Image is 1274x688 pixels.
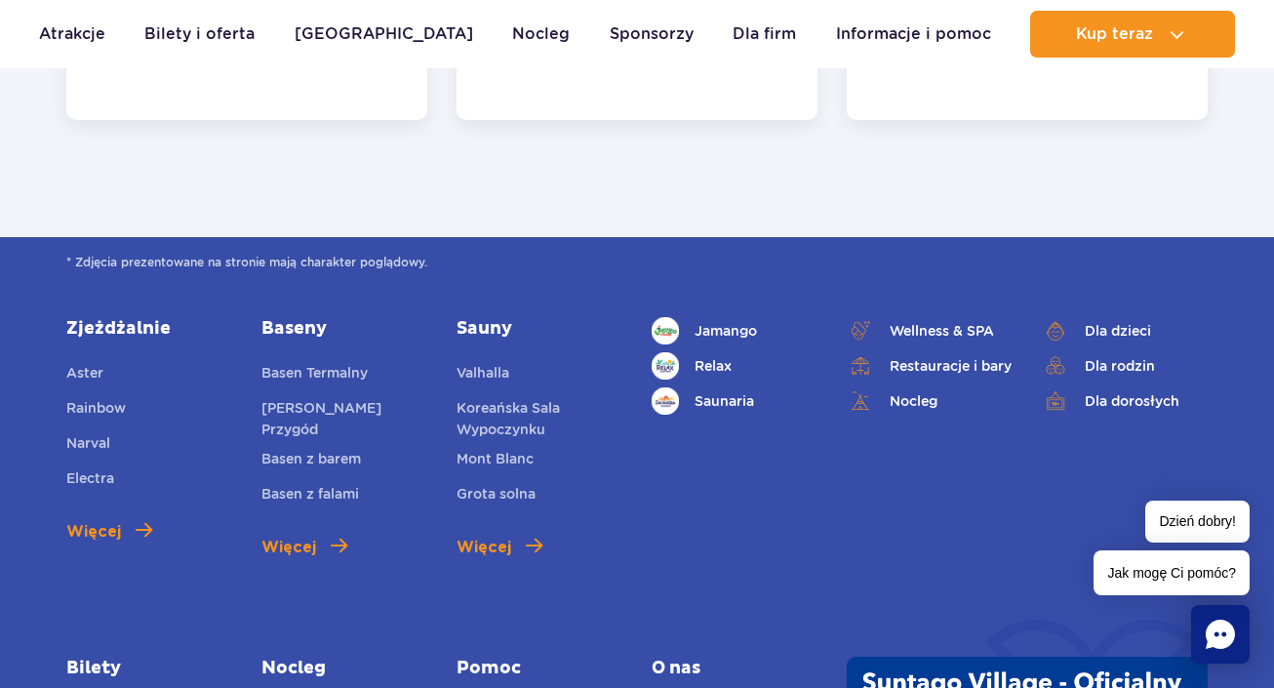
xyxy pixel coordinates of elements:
a: Pomoc [457,657,622,680]
a: Dla rodzin [1042,352,1208,380]
a: Valhalla [457,362,509,389]
a: Nocleg [261,657,427,680]
span: Wellness & SPA [890,320,994,342]
button: Kup teraz [1030,11,1235,58]
a: Relax [652,352,817,380]
span: Narval [66,435,110,451]
span: * Zdjęcia prezentowane na stronie mają charakter poglądowy. [66,253,1209,272]
a: Dla dzieci [1042,317,1208,344]
a: Grota solna [457,483,536,510]
a: Saunaria [652,387,817,415]
a: Bilety [66,657,232,680]
a: [GEOGRAPHIC_DATA] [295,11,473,58]
a: Narval [66,432,110,460]
a: Restauracje i bary [847,352,1013,380]
span: Dzień dobry! [1145,501,1250,543]
span: Więcej [261,536,316,559]
a: Sauny [457,317,622,341]
a: Zjeżdżalnie [66,317,232,341]
a: Więcej [261,536,347,559]
a: Wellness & SPA [847,317,1013,344]
span: Kup teraz [1076,25,1153,43]
a: Nocleg [512,11,570,58]
span: O nas [652,657,817,680]
a: Basen z falami [261,483,359,510]
span: Jamango [695,320,757,342]
span: Rainbow [66,400,126,416]
a: Dla dorosłych [1042,387,1208,415]
span: Więcej [457,536,511,559]
a: Więcej [66,520,152,544]
a: Dla firm [733,11,796,58]
span: Więcej [66,520,121,544]
a: Basen Termalny [261,362,368,389]
div: Chat [1191,605,1250,664]
span: Valhalla [457,365,509,381]
a: Mont Blanc [457,448,534,475]
a: Electra [66,467,114,495]
a: Basen z barem [261,448,361,475]
a: Atrakcje [39,11,105,58]
a: Bilety i oferta [144,11,255,58]
a: Rainbow [66,397,126,425]
a: Więcej [457,536,542,559]
a: Nocleg [847,387,1013,415]
span: Mont Blanc [457,451,534,466]
a: Sponsorzy [610,11,694,58]
a: Koreańska Sala Wypoczynku [457,397,622,440]
span: Jak mogę Ci pomóc? [1094,550,1250,595]
a: Informacje i pomoc [836,11,991,58]
a: Aster [66,362,103,389]
span: Aster [66,365,103,381]
a: [PERSON_NAME] Przygód [261,397,427,440]
a: Jamango [652,317,817,344]
a: Baseny [261,317,427,341]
